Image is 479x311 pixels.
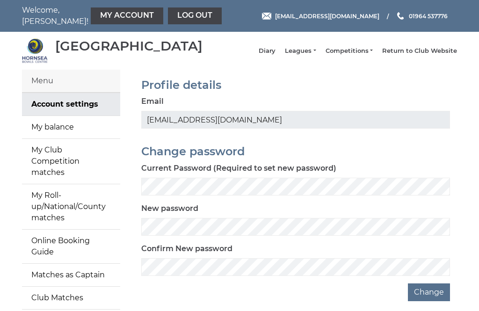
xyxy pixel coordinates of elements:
img: Hornsea Bowls Centre [22,38,48,64]
label: Current Password (Required to set new password) [141,163,336,174]
a: My Roll-up/National/County matches [22,184,120,229]
a: Club Matches [22,287,120,309]
h2: Change password [141,145,450,158]
a: My Club Competition matches [22,139,120,184]
div: Menu [22,70,120,93]
label: New password [141,203,198,214]
label: Confirm New password [141,243,232,254]
button: Change [408,283,450,301]
a: Email [EMAIL_ADDRESS][DOMAIN_NAME] [262,12,379,21]
div: [GEOGRAPHIC_DATA] [55,39,203,53]
img: Phone us [397,12,404,20]
h2: Profile details [141,79,450,91]
a: Phone us 01964 537776 [396,12,448,21]
a: Return to Club Website [382,47,457,55]
a: Account settings [22,93,120,116]
span: 01964 537776 [409,12,448,19]
a: Log out [168,7,222,24]
label: Email [141,96,164,107]
a: My balance [22,116,120,138]
a: Leagues [285,47,316,55]
nav: Welcome, [PERSON_NAME]! [22,5,195,27]
span: [EMAIL_ADDRESS][DOMAIN_NAME] [275,12,379,19]
a: My Account [91,7,163,24]
a: Matches as Captain [22,264,120,286]
a: Diary [259,47,276,55]
a: Online Booking Guide [22,230,120,263]
img: Email [262,13,271,20]
a: Competitions [326,47,373,55]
